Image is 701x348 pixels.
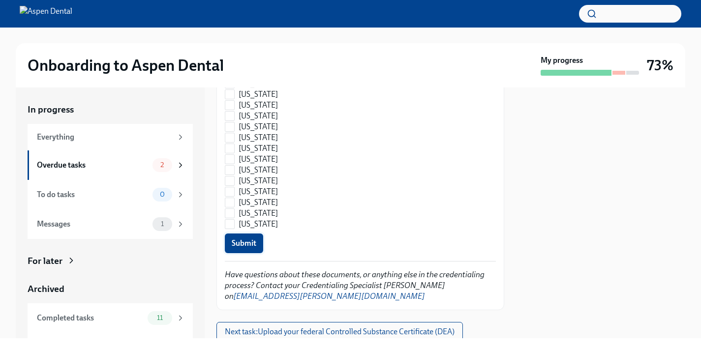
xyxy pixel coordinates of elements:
a: To do tasks0 [28,180,193,209]
a: Messages1 [28,209,193,239]
div: Messages [37,219,149,230]
span: 2 [154,161,170,169]
a: In progress [28,103,193,116]
span: Next task : Upload your federal Controlled Substance Certificate (DEA) [225,327,455,337]
h2: Onboarding to Aspen Dental [28,56,224,75]
a: Completed tasks11 [28,303,193,333]
span: [US_STATE] [239,132,278,143]
a: Everything [28,124,193,150]
span: Submit [232,238,256,248]
h3: 73% [647,57,673,74]
span: 11 [151,314,169,321]
span: [US_STATE] [239,111,278,121]
div: To do tasks [37,189,149,200]
strong: My progress [541,55,583,66]
button: Submit [225,233,263,253]
span: 1 [155,220,170,228]
a: For later [28,255,193,267]
span: [US_STATE] [239,100,278,111]
span: [US_STATE] [239,154,278,165]
span: [US_STATE] [239,143,278,154]
span: [US_STATE] [239,208,278,219]
span: [US_STATE] [239,186,278,197]
span: [US_STATE] [239,121,278,132]
div: For later [28,255,62,267]
span: [US_STATE] [239,175,278,186]
div: Overdue tasks [37,160,149,171]
span: [US_STATE] [239,89,278,100]
img: Aspen Dental [20,6,72,22]
a: Overdue tasks2 [28,150,193,180]
a: Archived [28,283,193,295]
a: [EMAIL_ADDRESS][PERSON_NAME][DOMAIN_NAME] [234,291,425,301]
div: Completed tasks [37,313,144,323]
div: Everything [37,132,172,143]
em: Have questions about these documents, or anything else in the credentialing process? Contact your... [225,270,485,301]
span: [US_STATE] [239,165,278,175]
span: [US_STATE] [239,219,278,230]
span: [US_STATE] [239,197,278,208]
button: Next task:Upload your federal Controlled Substance Certificate (DEA) [216,322,463,342]
span: 0 [154,191,171,198]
